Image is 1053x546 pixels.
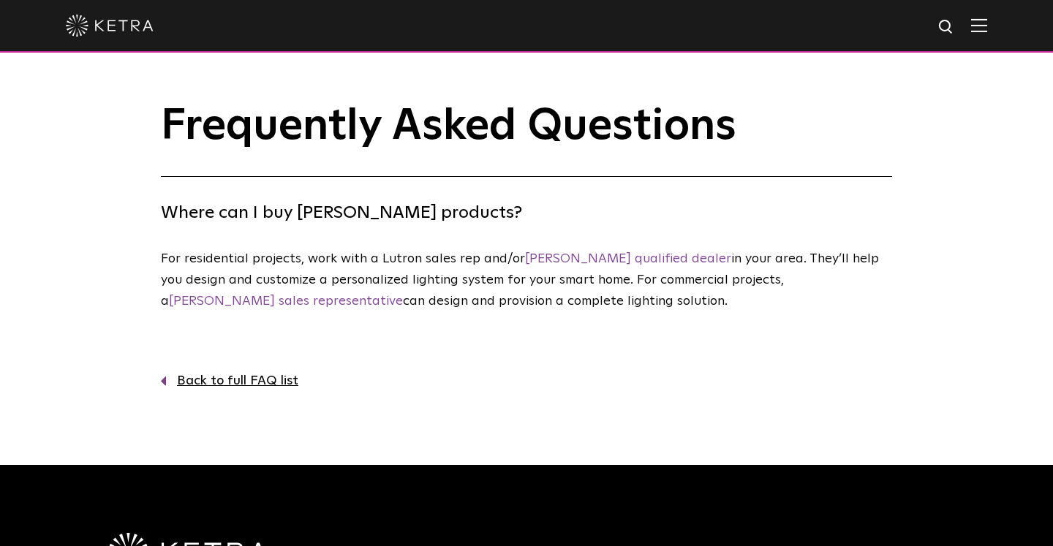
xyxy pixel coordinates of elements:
[66,15,154,37] img: ketra-logo-2019-white
[971,18,987,32] img: Hamburger%20Nav.svg
[169,295,403,308] a: [PERSON_NAME] sales representative
[161,249,885,311] p: For residential projects, work with a Lutron sales rep and/or in your area. They’ll help you desi...
[161,371,892,392] a: Back to full FAQ list
[161,102,892,177] h1: Frequently Asked Questions
[161,199,892,227] h4: Where can I buy [PERSON_NAME] products?
[937,18,956,37] img: search icon
[525,252,731,265] a: [PERSON_NAME] qualified dealer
